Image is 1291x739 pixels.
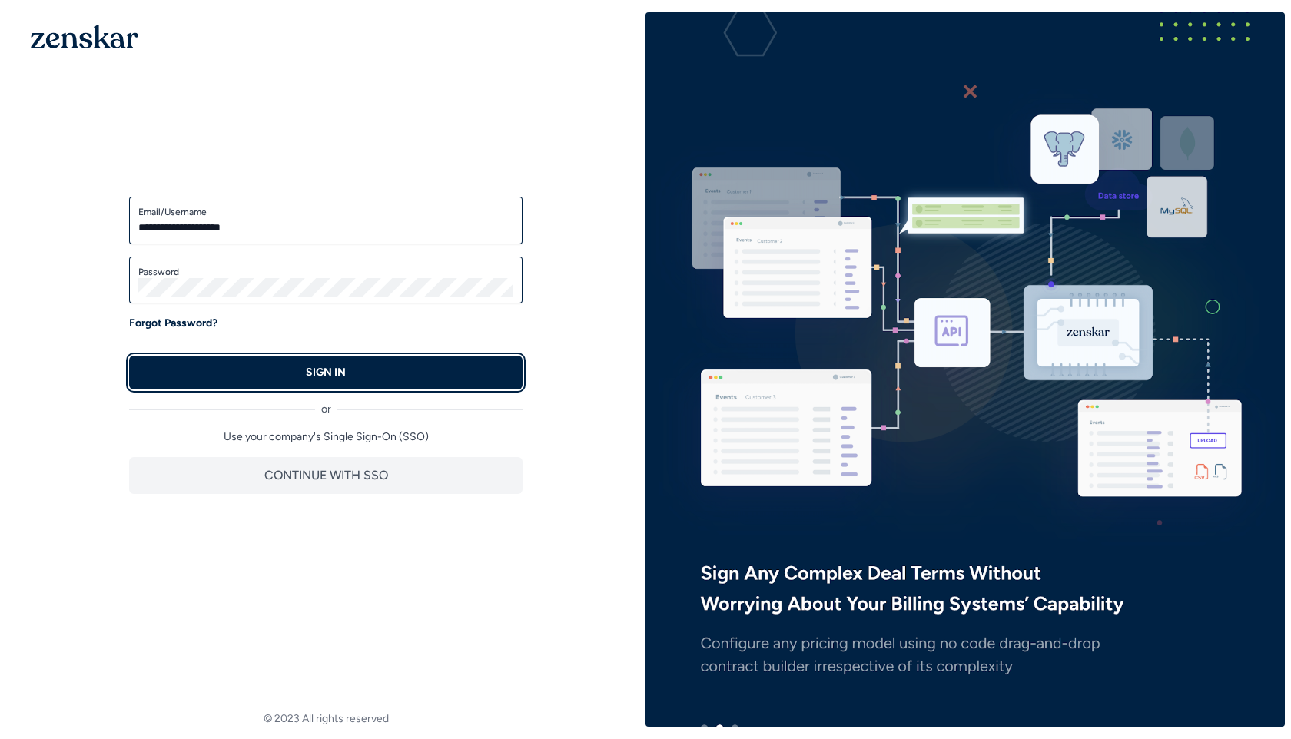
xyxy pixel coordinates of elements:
label: Password [138,266,513,278]
p: SIGN IN [306,365,346,380]
div: or [129,389,523,417]
footer: © 2023 All rights reserved [6,711,645,727]
button: SIGN IN [129,356,523,389]
label: Email/Username [138,206,513,218]
button: CONTINUE WITH SSO [129,457,523,494]
a: Forgot Password? [129,316,217,331]
img: 1OGAJ2xQqyY4LXKgY66KYq0eOWRCkrZdAb3gUhuVAqdWPZE9SRJmCz+oDMSn4zDLXe31Ii730ItAGKgCKgCCgCikA4Av8PJUP... [31,25,138,48]
p: Use your company's Single Sign-On (SSO) [129,429,523,445]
